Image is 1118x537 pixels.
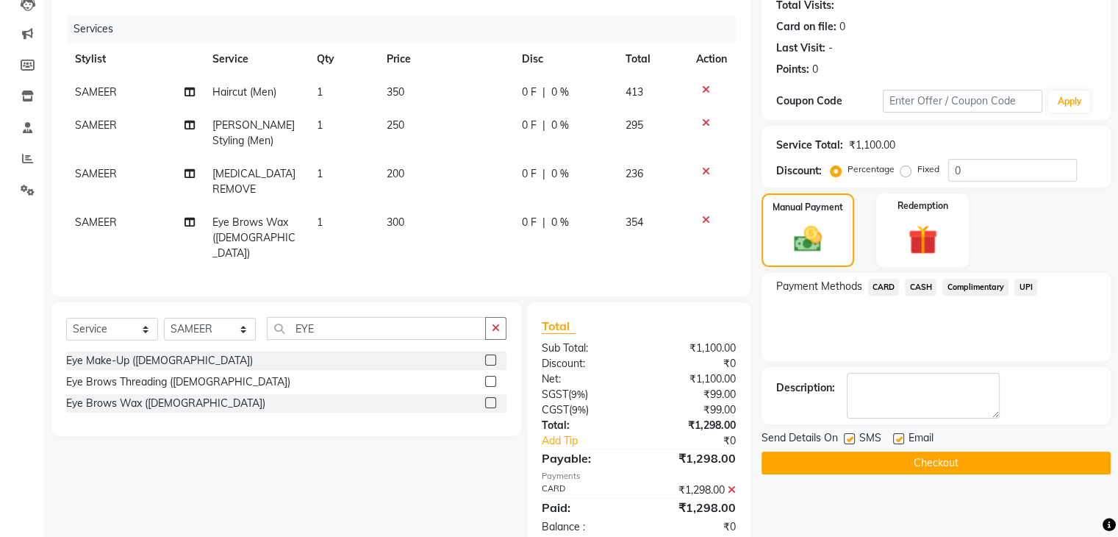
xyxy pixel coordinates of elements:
button: Checkout [762,452,1111,474]
div: ( ) [531,387,639,402]
label: Redemption [897,199,948,213]
span: SAMEER [75,167,117,180]
div: Eye Brows Wax ([DEMOGRAPHIC_DATA]) [66,396,265,411]
span: 1 [317,85,323,99]
span: CARD [868,279,900,296]
span: 0 F [522,118,537,133]
span: Haircut (Men) [212,85,276,99]
th: Price [378,43,514,76]
span: 1 [317,216,323,229]
div: Services [68,15,747,43]
div: Discount: [776,163,822,179]
img: _cash.svg [785,223,831,255]
span: Eye Brows Wax ([DEMOGRAPHIC_DATA]) [212,216,295,260]
div: Points: [776,62,809,77]
span: 1 [317,118,323,132]
div: Card on file: [776,19,836,35]
span: 250 [387,118,404,132]
span: 0 F [522,85,537,100]
span: 354 [626,216,643,229]
label: Percentage [848,163,895,176]
th: Action [687,43,736,76]
span: | [542,215,545,230]
span: [PERSON_NAME] Styling (Men) [212,118,295,147]
span: Email [909,430,934,449]
div: CARD [531,483,639,498]
span: 9% [572,404,586,416]
span: SAMEER [75,216,117,229]
div: Eye Brows Threading ([DEMOGRAPHIC_DATA]) [66,374,290,390]
span: 0 % [551,215,569,230]
span: 300 [387,216,404,229]
span: CGST [542,403,569,416]
div: Coupon Code [776,93,883,109]
div: - [828,40,833,56]
div: ₹1,298.00 [639,499,747,516]
span: 0 % [551,166,569,182]
div: ₹1,100.00 [639,371,747,387]
span: | [542,166,545,182]
div: ₹1,298.00 [639,483,747,498]
th: Total [617,43,687,76]
label: Manual Payment [773,201,843,214]
div: ₹0 [656,433,746,449]
span: SGST [542,388,568,401]
th: Service [204,43,308,76]
div: Eye Make-Up ([DEMOGRAPHIC_DATA]) [66,353,253,369]
div: Paid: [531,499,639,516]
span: Send Details On [762,430,838,449]
span: SAMEER [75,85,117,99]
div: Last Visit: [776,40,825,56]
div: Payable: [531,449,639,467]
span: 9% [571,388,585,400]
div: Description: [776,380,835,396]
input: Enter Offer / Coupon Code [883,90,1043,113]
div: Discount: [531,356,639,371]
span: CASH [905,279,936,296]
th: Disc [513,43,617,76]
div: Net: [531,371,639,387]
div: ₹0 [639,356,747,371]
div: ₹99.00 [639,387,747,402]
span: 350 [387,85,404,99]
div: 0 [812,62,818,77]
span: Total [542,319,576,334]
th: Stylist [66,43,204,76]
div: ₹1,100.00 [639,341,747,356]
span: 413 [626,85,643,99]
span: Complimentary [942,279,1008,296]
div: 0 [839,19,845,35]
span: Payment Methods [776,279,862,294]
div: ( ) [531,402,639,418]
span: 1 [317,167,323,180]
span: 0 F [522,215,537,230]
span: | [542,85,545,100]
button: Apply [1048,90,1090,113]
span: [MEDICAL_DATA] REMOVE [212,167,295,196]
span: | [542,118,545,133]
span: SAMEER [75,118,117,132]
input: Search or Scan [267,317,486,340]
div: ₹0 [639,519,747,535]
div: ₹1,298.00 [639,449,747,467]
span: 0 % [551,118,569,133]
span: UPI [1014,279,1037,296]
span: 236 [626,167,643,180]
div: Total: [531,418,639,433]
div: Sub Total: [531,341,639,356]
span: 0 F [522,166,537,182]
div: ₹99.00 [639,402,747,418]
div: Balance : [531,519,639,535]
span: 200 [387,167,404,180]
a: Add Tip [531,433,656,449]
span: 295 [626,118,643,132]
div: Service Total: [776,138,843,153]
div: Payments [542,470,736,483]
th: Qty [308,43,377,76]
span: SMS [859,430,881,449]
span: 0 % [551,85,569,100]
label: Fixed [917,163,939,176]
div: ₹1,100.00 [849,138,895,153]
img: _gift.svg [899,221,947,258]
div: ₹1,298.00 [639,418,747,433]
